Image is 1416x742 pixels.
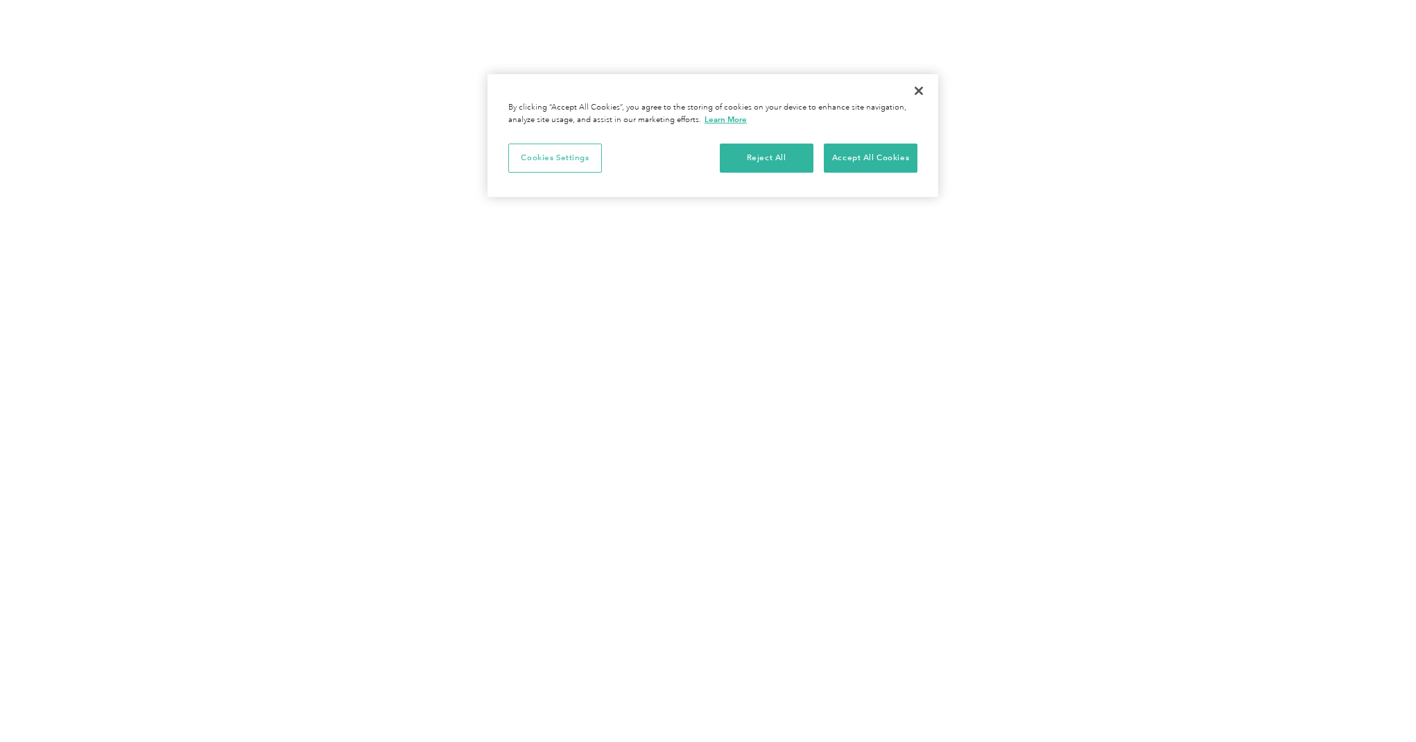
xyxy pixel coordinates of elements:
[487,74,938,197] div: Privacy
[720,144,813,173] button: Reject All
[508,144,602,173] button: Cookies Settings
[705,114,747,124] a: More information about your privacy, opens in a new tab
[487,74,938,197] div: Cookie banner
[824,144,917,173] button: Accept All Cookies
[904,76,934,106] button: Close
[508,102,917,126] div: By clicking “Accept All Cookies”, you agree to the storing of cookies on your device to enhance s...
